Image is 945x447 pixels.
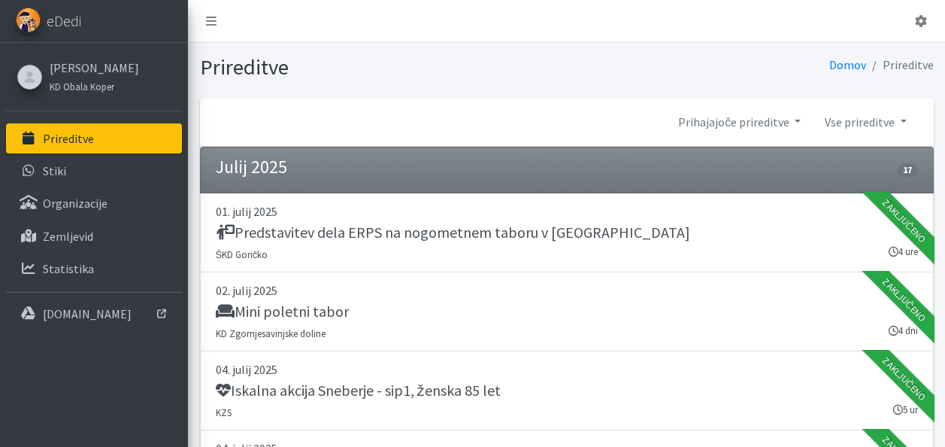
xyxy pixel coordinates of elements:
[47,10,81,32] span: eDedi
[200,351,934,430] a: 04. julij 2025 Iskalna akcija Sneberje - sip1, ženska 85 let KZS 5 ur Zaključeno
[829,57,866,72] a: Domov
[866,54,934,76] li: Prireditve
[813,107,918,137] a: Vse prireditve
[216,406,232,418] small: KZS
[6,156,182,186] a: Stiki
[216,157,287,178] h4: Julij 2025
[666,107,813,137] a: Prihajajoče prireditve
[898,163,917,177] span: 17
[6,221,182,251] a: Zemljevid
[216,327,326,339] small: KD Zgornjesavinjske doline
[216,223,690,242] h5: Predstavitev dela ERPS na nogometnem taboru v [GEOGRAPHIC_DATA]
[6,123,182,154] a: Prireditve
[200,54,562,81] h1: Prireditve
[50,81,114,93] small: KD Obala Koper
[6,299,182,329] a: [DOMAIN_NAME]
[6,254,182,284] a: Statistika
[43,196,108,211] p: Organizacije
[216,248,268,260] small: ŠKD Goričko
[50,59,139,77] a: [PERSON_NAME]
[216,281,918,300] p: 02. julij 2025
[43,306,132,321] p: [DOMAIN_NAME]
[43,261,94,276] p: Statistika
[216,202,918,220] p: 01. julij 2025
[200,193,934,272] a: 01. julij 2025 Predstavitev dela ERPS na nogometnem taboru v [GEOGRAPHIC_DATA] ŠKD Goričko 4 ure ...
[43,163,66,178] p: Stiki
[216,303,349,321] h5: Mini poletni tabor
[43,229,93,244] p: Zemljevid
[6,188,182,218] a: Organizacije
[216,382,501,400] h5: Iskalna akcija Sneberje - sip1, ženska 85 let
[216,360,918,379] p: 04. julij 2025
[50,77,139,95] a: KD Obala Koper
[200,272,934,351] a: 02. julij 2025 Mini poletni tabor KD Zgornjesavinjske doline 4 dni Zaključeno
[43,131,94,146] p: Prireditve
[16,8,41,32] img: eDedi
